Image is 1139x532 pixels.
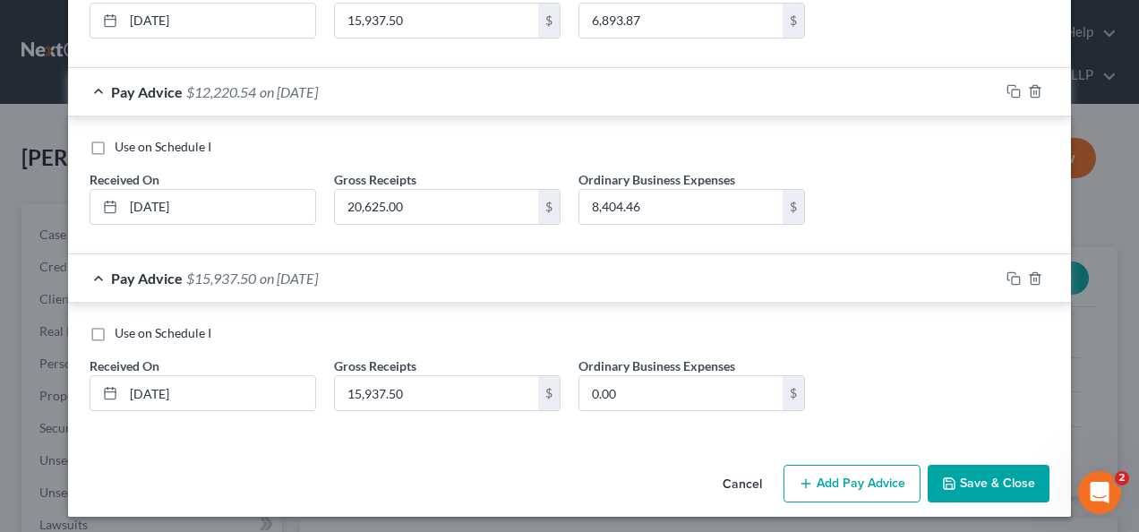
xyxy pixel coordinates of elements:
[111,270,183,287] span: Pay Advice
[260,83,318,100] span: on [DATE]
[124,376,315,410] input: MM/DD/YYYY
[538,376,560,410] div: $
[124,4,315,38] input: MM/DD/YYYY
[335,376,538,410] input: 0.00
[124,190,315,224] input: MM/DD/YYYY
[1115,471,1129,485] span: 2
[90,358,159,373] span: Received On
[579,190,783,224] input: 0.00
[783,376,804,410] div: $
[928,465,1049,502] button: Save & Close
[334,170,416,189] label: Gross Receipts
[115,139,211,154] span: Use on Schedule I
[538,190,560,224] div: $
[115,325,211,340] span: Use on Schedule I
[186,83,256,100] span: $12,220.54
[1078,471,1121,514] iframe: Intercom live chat
[578,356,735,375] label: Ordinary Business Expenses
[783,4,804,38] div: $
[111,83,183,100] span: Pay Advice
[579,4,783,38] input: 0.00
[90,172,159,187] span: Received On
[335,190,538,224] input: 0.00
[578,170,735,189] label: Ordinary Business Expenses
[335,4,538,38] input: 0.00
[708,467,776,502] button: Cancel
[538,4,560,38] div: $
[579,376,783,410] input: 0.00
[783,190,804,224] div: $
[260,270,318,287] span: on [DATE]
[784,465,921,502] button: Add Pay Advice
[186,270,256,287] span: $15,937.50
[334,356,416,375] label: Gross Receipts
